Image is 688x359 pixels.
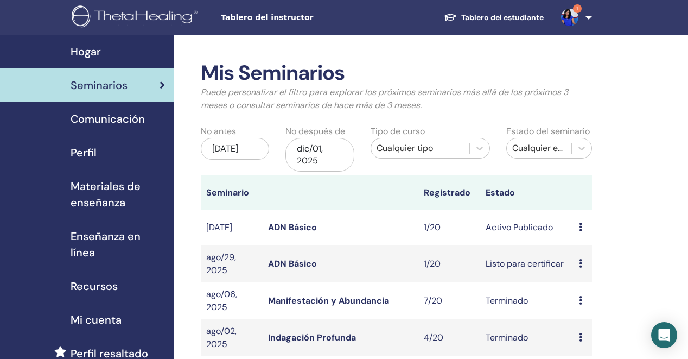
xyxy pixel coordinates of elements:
[444,12,457,22] img: graduation-cap-white.svg
[480,319,574,356] td: Terminado
[201,125,236,138] label: No antes
[71,43,101,60] span: Hogar
[71,312,122,328] span: Mi cuenta
[268,332,356,343] a: Indagación Profunda
[71,77,128,93] span: Seminarios
[480,175,574,210] th: Estado
[268,295,389,306] a: Manifestación y Abundancia
[561,9,578,26] img: default.jpg
[573,4,582,13] span: 1
[201,282,263,319] td: ago/06, 2025
[201,86,592,112] p: Puede personalizar el filtro para explorar los próximos seminarios más allá de los próximos 3 mes...
[201,61,592,86] h2: Mis Seminarios
[480,282,574,319] td: Terminado
[201,138,269,160] div: [DATE]
[71,278,118,294] span: Recursos
[201,210,263,245] td: [DATE]
[71,178,165,211] span: Materiales de enseñanza
[371,125,425,138] label: Tipo de curso
[268,222,317,233] a: ADN Básico
[201,245,263,282] td: ago/29, 2025
[221,12,384,23] span: Tablero del instructor
[377,142,464,155] div: Cualquier tipo
[512,142,566,155] div: Cualquier estatus
[506,125,590,138] label: Estado del seminario
[480,210,574,245] td: Activo Publicado
[285,125,345,138] label: No después de
[71,228,165,261] span: Enseñanza en línea
[201,319,263,356] td: ago/02, 2025
[418,210,480,245] td: 1/20
[480,245,574,282] td: Listo para certificar
[418,319,480,356] td: 4/20
[72,5,201,30] img: logo.png
[418,282,480,319] td: 7/20
[285,138,354,172] div: dic/01, 2025
[418,245,480,282] td: 1/20
[71,111,145,127] span: Comunicación
[268,258,317,269] a: ADN Básico
[201,175,263,210] th: Seminario
[651,322,677,348] div: Open Intercom Messenger
[71,144,97,161] span: Perfil
[418,175,480,210] th: Registrado
[435,8,552,28] a: Tablero del estudiante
